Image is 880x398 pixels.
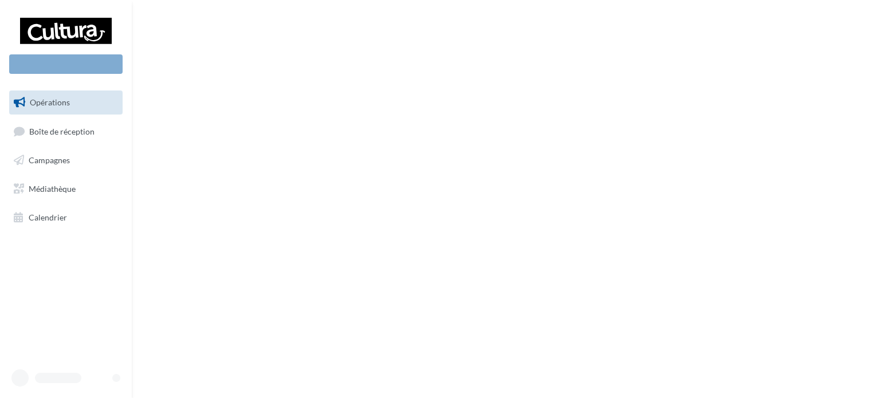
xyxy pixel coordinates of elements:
div: Nouvelle campagne [9,54,123,74]
span: Opérations [30,97,70,107]
a: Opérations [7,90,125,115]
span: Calendrier [29,212,67,222]
span: Médiathèque [29,184,76,194]
span: Campagnes [29,155,70,165]
a: Campagnes [7,148,125,172]
a: Boîte de réception [7,119,125,144]
a: Calendrier [7,206,125,230]
a: Médiathèque [7,177,125,201]
span: Boîte de réception [29,126,95,136]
